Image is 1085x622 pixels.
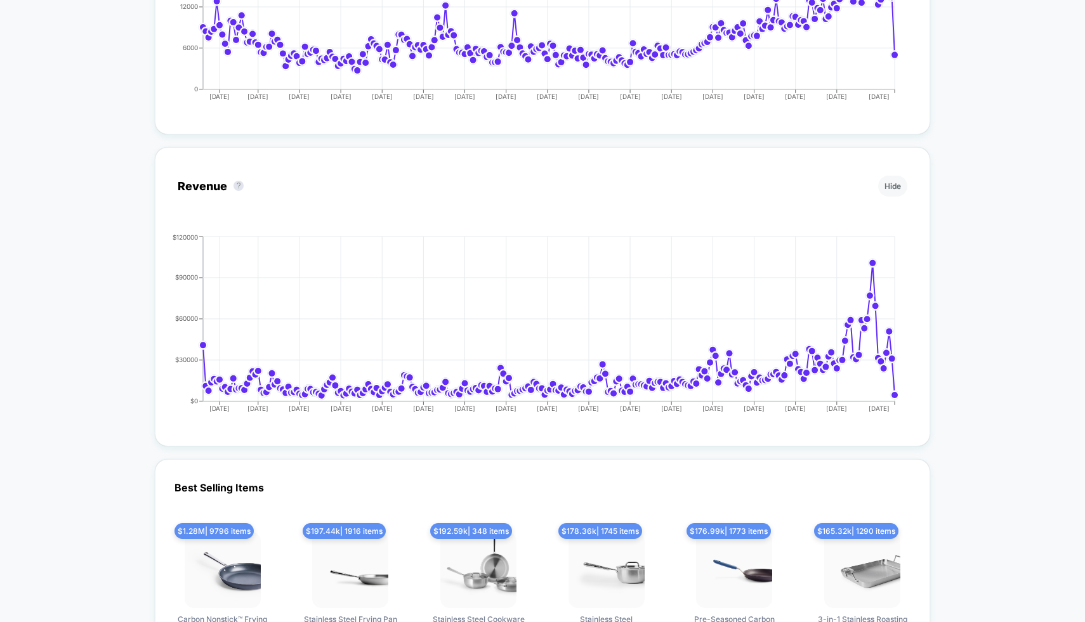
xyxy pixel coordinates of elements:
div: REVENUE [165,233,895,424]
tspan: [DATE] [744,93,765,100]
tspan: $30000 [175,356,198,364]
tspan: [DATE] [372,405,393,412]
img: produt [569,532,645,608]
tspan: [DATE] [785,405,806,412]
tspan: [DATE] [247,93,268,100]
tspan: [DATE] [372,93,393,100]
tspan: [DATE] [579,405,600,412]
tspan: [DATE] [785,93,806,100]
tspan: $90000 [175,274,198,282]
tspan: [DATE] [413,93,434,100]
div: Revenue [178,179,250,193]
tspan: [DATE] [454,93,475,100]
tspan: [DATE] [579,93,600,100]
tspan: [DATE] [496,93,516,100]
tspan: [DATE] [702,93,723,100]
span: $ 1.28M | 9796 items [174,523,254,539]
img: produt [312,532,388,608]
button: Hide [878,176,907,197]
span: $ 165.32k | 1290 items [814,523,898,539]
tspan: [DATE] [620,93,641,100]
tspan: [DATE] [209,405,230,412]
tspan: [DATE] [330,93,351,100]
tspan: $0 [190,398,198,405]
tspan: [DATE] [413,405,434,412]
tspan: [DATE] [289,405,310,412]
tspan: $120000 [173,233,198,241]
button: ? [233,181,244,191]
tspan: [DATE] [661,405,682,412]
tspan: [DATE] [537,93,558,100]
tspan: [DATE] [827,405,848,412]
tspan: [DATE] [869,405,890,412]
tspan: [DATE] [869,93,890,100]
tspan: [DATE] [827,93,848,100]
tspan: [DATE] [661,93,682,100]
tspan: 6000 [183,44,198,52]
tspan: $60000 [175,315,198,323]
img: produt [440,532,516,608]
tspan: [DATE] [209,93,230,100]
tspan: [DATE] [620,405,641,412]
img: produt [824,532,900,608]
tspan: 12000 [180,3,198,11]
span: $ 197.44k | 1916 items [303,523,386,539]
tspan: 0 [194,86,198,93]
span: $ 192.59k | 348 items [430,523,512,539]
tspan: [DATE] [702,405,723,412]
tspan: [DATE] [289,93,310,100]
tspan: [DATE] [496,405,516,412]
span: $ 176.99k | 1773 items [687,523,771,539]
tspan: [DATE] [537,405,558,412]
tspan: [DATE] [744,405,765,412]
tspan: [DATE] [330,405,351,412]
img: produt [696,532,772,608]
span: $ 178.36k | 1745 items [558,523,642,539]
tspan: [DATE] [247,405,268,412]
tspan: [DATE] [454,405,475,412]
img: produt [185,532,261,608]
